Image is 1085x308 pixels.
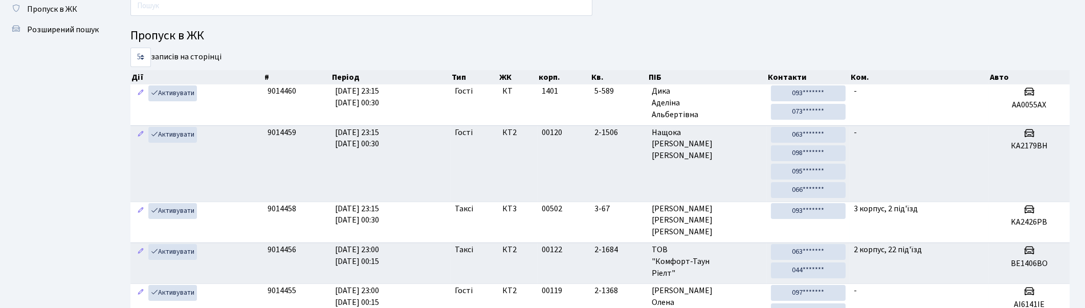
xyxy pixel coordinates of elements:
a: Активувати [148,127,197,143]
span: [DATE] 23:15 [DATE] 00:30 [335,85,379,108]
a: Активувати [148,85,197,101]
th: ПІБ [648,70,767,84]
a: Активувати [148,285,197,301]
th: Тип [451,70,498,84]
span: 9014455 [268,285,296,296]
span: 2-1684 [594,244,644,256]
h5: AA0055АХ [993,100,1066,110]
a: Редагувати [135,244,147,260]
span: 00120 [542,127,562,138]
span: - [854,285,857,296]
span: Гості [455,85,473,97]
span: [PERSON_NAME] [PERSON_NAME] [PERSON_NAME] [652,203,763,238]
span: [DATE] 23:15 [DATE] 00:30 [335,203,379,226]
a: Редагувати [135,127,147,143]
a: Активувати [148,244,197,260]
span: КТ3 [502,203,534,215]
span: Пропуск в ЖК [27,4,77,15]
span: 9014459 [268,127,296,138]
span: 5-589 [594,85,644,97]
span: Таксі [455,203,473,215]
span: 2-1506 [594,127,644,139]
a: Редагувати [135,85,147,101]
th: Період [331,70,451,84]
span: Гості [455,285,473,297]
span: 2-1368 [594,285,644,297]
th: Дії [130,70,263,84]
span: КТ2 [502,127,534,139]
h5: КА2179ВН [993,141,1066,151]
h4: Пропуск в ЖК [130,29,1070,43]
th: Кв. [590,70,648,84]
h5: KA2426PB [993,217,1066,227]
span: 00119 [542,285,562,296]
span: 3 корпус, 2 під'їзд [854,203,918,214]
span: КТ2 [502,285,534,297]
a: Розширений пошук [5,19,107,40]
th: ЖК [498,70,538,84]
span: [DATE] 23:00 [DATE] 00:15 [335,244,379,267]
a: Активувати [148,203,197,219]
select: записів на сторінці [130,48,151,67]
span: 3-67 [594,203,644,215]
h5: BE1406BO [993,259,1066,269]
span: - [854,127,857,138]
th: Ком. [850,70,989,84]
span: КТ2 [502,244,534,256]
span: 2 корпус, 22 під'їзд [854,244,922,255]
span: 1401 [542,85,558,97]
th: Авто [989,70,1070,84]
span: - [854,85,857,97]
th: корп. [538,70,590,84]
span: 00502 [542,203,562,214]
span: Нащока [PERSON_NAME] [PERSON_NAME] [652,127,763,162]
label: записів на сторінці [130,48,222,67]
span: Таксі [455,244,473,256]
th: Контакти [767,70,850,84]
a: Редагувати [135,203,147,219]
span: 9014460 [268,85,296,97]
th: # [263,70,331,84]
span: [DATE] 23:15 [DATE] 00:30 [335,127,379,150]
span: ТОВ "Комфорт-Таун Ріелт" [652,244,763,279]
span: 00122 [542,244,562,255]
span: [DATE] 23:00 [DATE] 00:15 [335,285,379,308]
span: Гості [455,127,473,139]
span: Розширений пошук [27,24,99,35]
span: Дика Аделіна Альбертівна [652,85,763,121]
span: КТ [502,85,534,97]
span: 9014458 [268,203,296,214]
a: Редагувати [135,285,147,301]
span: 9014456 [268,244,296,255]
